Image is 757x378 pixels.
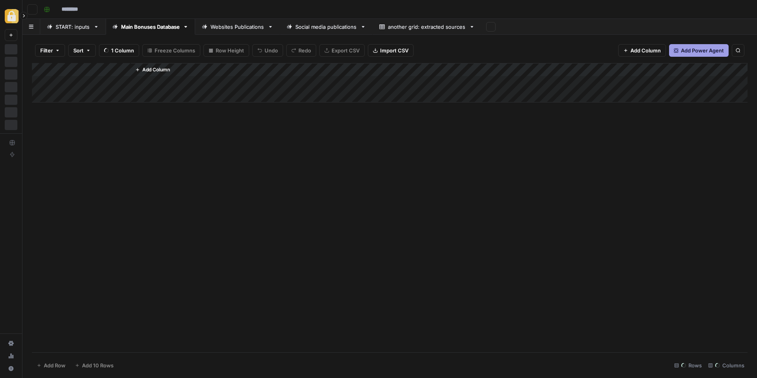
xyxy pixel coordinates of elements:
div: Columns [705,359,748,372]
button: Redo [286,44,316,57]
a: Main Bonuses Database [106,19,195,35]
span: Filter [40,47,53,54]
span: Undo [265,47,278,54]
button: Sort [68,44,96,57]
span: Add Row [44,361,65,369]
button: Workspace: Adzz [5,6,17,26]
div: Websites Publications [211,23,265,31]
button: Freeze Columns [142,44,200,57]
span: Export CSV [332,47,360,54]
span: Import CSV [380,47,408,54]
a: another grid: extracted sources [373,19,481,35]
button: Add Row [32,359,70,372]
span: Add Column [630,47,661,54]
a: START: inputs [40,19,106,35]
button: Add 10 Rows [70,359,118,372]
span: Add Column [142,66,170,73]
span: Row Height [216,47,244,54]
span: Sort [73,47,84,54]
button: Undo [252,44,283,57]
div: START: inputs [56,23,90,31]
button: Export CSV [319,44,365,57]
button: Add Column [618,44,666,57]
button: 1 Column [99,44,139,57]
a: Websites Publications [195,19,280,35]
span: Add 10 Rows [82,361,114,369]
a: Social media publications [280,19,373,35]
span: Add Power Agent [681,47,724,54]
div: Social media publications [295,23,357,31]
div: Main Bonuses Database [121,23,180,31]
button: Filter [35,44,65,57]
button: Help + Support [5,362,17,375]
button: Import CSV [368,44,414,57]
span: 1 Column [111,47,134,54]
button: Add Column [132,65,173,75]
button: Add Power Agent [669,44,729,57]
span: Freeze Columns [155,47,195,54]
span: Redo [298,47,311,54]
button: Row Height [203,44,249,57]
a: Settings [5,337,17,350]
div: another grid: extracted sources [388,23,466,31]
img: Adzz Logo [5,9,19,23]
a: Usage [5,350,17,362]
div: Rows [671,359,705,372]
